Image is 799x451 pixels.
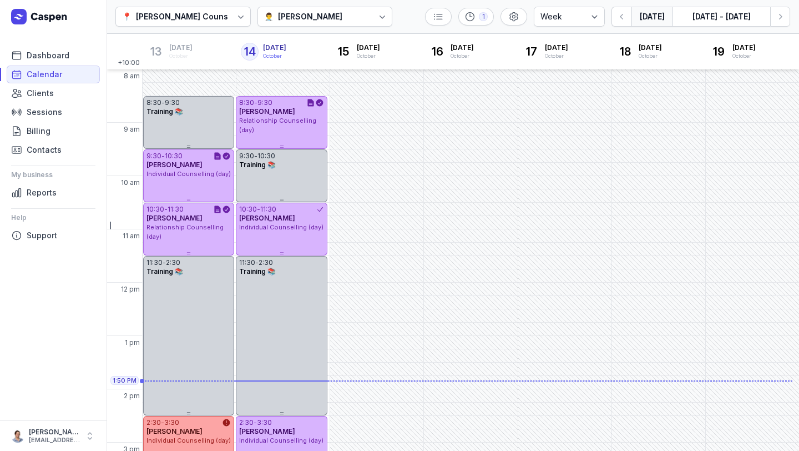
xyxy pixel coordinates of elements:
div: October [357,52,380,60]
div: 8:30 [146,98,161,107]
span: Training 📚 [239,267,276,275]
div: 10:30 [146,205,164,214]
div: 11:30 [260,205,276,214]
span: [DATE] [545,43,568,52]
button: [DATE] - [DATE] [672,7,770,27]
span: [DATE] [357,43,380,52]
div: October [545,52,568,60]
span: [PERSON_NAME] [146,161,203,169]
div: Help [11,209,95,227]
span: [PERSON_NAME] [146,427,203,435]
div: My business [11,166,95,184]
div: 17 [523,43,540,61]
span: 10 am [121,178,140,187]
img: User profile image [11,429,24,443]
span: [DATE] [263,43,286,52]
span: Dashboard [27,49,69,62]
div: [PERSON_NAME] Counselling [136,10,250,23]
span: [DATE] [451,43,474,52]
span: [PERSON_NAME] [146,214,203,222]
span: [PERSON_NAME] [239,427,295,435]
span: [DATE] [639,43,662,52]
div: - [254,152,257,161]
div: 📍 [122,10,132,23]
div: October [732,52,756,60]
div: 10:30 [239,205,257,214]
div: 3:30 [257,418,272,427]
span: 9 am [124,125,140,134]
div: 11:30 [239,258,255,267]
div: - [161,152,165,161]
div: 10:30 [165,152,183,161]
div: - [163,258,166,267]
div: 13 [147,43,165,61]
span: Relationship Counselling (day) [146,223,224,240]
span: Training 📚 [146,107,183,116]
div: 9:30 [257,98,272,107]
span: 8 am [124,72,140,81]
div: 8:30 [239,98,254,107]
div: - [161,98,165,107]
div: 16 [428,43,446,61]
span: Sessions [27,106,62,119]
span: 12 pm [121,285,140,294]
span: [PERSON_NAME] [239,107,295,116]
div: October [169,52,193,60]
div: 10:30 [257,152,275,161]
div: - [255,258,259,267]
span: [DATE] [169,43,193,52]
div: 9:30 [165,98,180,107]
div: October [263,52,286,60]
span: Reports [27,186,57,199]
div: [PERSON_NAME] [29,428,80,437]
div: - [254,418,257,427]
div: - [161,418,164,427]
span: Billing [27,124,50,138]
div: 11:30 [168,205,184,214]
span: Clients [27,87,54,100]
div: 2:30 [146,418,161,427]
div: - [257,205,260,214]
div: 14 [241,43,259,61]
div: 👨‍⚕️ [264,10,274,23]
span: +10:00 [118,58,142,69]
span: Training 📚 [146,267,183,275]
span: Individual Counselling (day) [146,437,231,444]
span: [PERSON_NAME] [239,214,295,222]
div: [PERSON_NAME] [278,10,342,23]
span: Calendar [27,68,62,81]
div: 2:30 [239,418,254,427]
span: Support [27,229,57,242]
div: [EMAIL_ADDRESS][DOMAIN_NAME] [29,437,80,444]
div: 2:30 [166,258,180,267]
span: Individual Counselling (day) [239,437,323,444]
span: 1:50 PM [113,376,136,385]
div: 9:30 [239,152,254,161]
div: October [451,52,474,60]
div: 11:30 [146,258,163,267]
span: Individual Counselling (day) [239,223,323,231]
span: Relationship Counselling (day) [239,117,316,134]
span: Individual Counselling (day) [146,170,231,178]
span: 1 pm [125,338,140,347]
div: - [164,205,168,214]
div: 19 [710,43,728,61]
div: 1 [479,12,488,21]
div: October [639,52,662,60]
span: Training 📚 [239,161,276,169]
span: 11 am [123,232,140,240]
div: 18 [616,43,634,61]
div: 3:30 [164,418,179,427]
div: 15 [335,43,352,61]
div: 9:30 [146,152,161,161]
span: Contacts [27,143,62,157]
span: [DATE] [732,43,756,52]
div: 2:30 [259,258,273,267]
div: - [254,98,257,107]
span: 2 pm [124,392,140,400]
button: [DATE] [631,7,672,27]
